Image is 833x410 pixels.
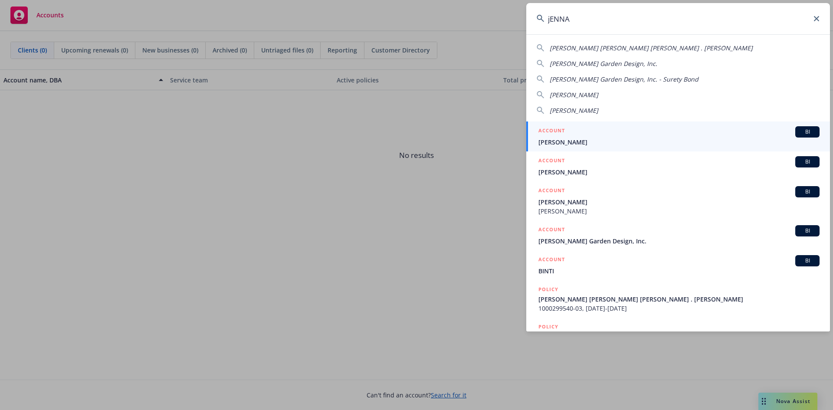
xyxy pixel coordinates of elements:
span: BI [799,188,816,196]
h5: ACCOUNT [538,126,565,137]
a: ACCOUNTBI[PERSON_NAME][PERSON_NAME] [526,181,830,220]
span: [PERSON_NAME] [538,138,820,147]
span: [PERSON_NAME] Garden Design, Inc. [538,236,820,246]
span: [PERSON_NAME] [538,207,820,216]
a: ACCOUNTBIBINTI [526,250,830,280]
h5: POLICY [538,322,558,331]
span: BI [799,158,816,166]
span: 1000299540-03, [DATE]-[DATE] [538,304,820,313]
input: Search... [526,3,830,34]
a: ACCOUNTBI[PERSON_NAME] [526,151,830,181]
a: ACCOUNTBI[PERSON_NAME] [526,121,830,151]
h5: ACCOUNT [538,156,565,167]
span: BI [799,128,816,136]
a: POLICY [526,318,830,355]
h5: ACCOUNT [538,225,565,236]
a: ACCOUNTBI[PERSON_NAME] Garden Design, Inc. [526,220,830,250]
span: BI [799,257,816,265]
span: BI [799,227,816,235]
h5: ACCOUNT [538,255,565,266]
span: [PERSON_NAME] [PERSON_NAME] [PERSON_NAME] . [PERSON_NAME] [550,44,753,52]
span: [PERSON_NAME] [538,197,820,207]
span: [PERSON_NAME] [550,91,598,99]
span: [PERSON_NAME] Garden Design, Inc. [550,59,657,68]
a: POLICY[PERSON_NAME] [PERSON_NAME] [PERSON_NAME] . [PERSON_NAME]1000299540-03, [DATE]-[DATE] [526,280,830,318]
h5: POLICY [538,285,558,294]
span: [PERSON_NAME] [550,106,598,115]
span: BINTI [538,266,820,276]
span: [PERSON_NAME] Garden Design, Inc. - Surety Bond [550,75,699,83]
span: [PERSON_NAME] [538,167,820,177]
h5: ACCOUNT [538,186,565,197]
span: [PERSON_NAME] [PERSON_NAME] [PERSON_NAME] . [PERSON_NAME] [538,295,820,304]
